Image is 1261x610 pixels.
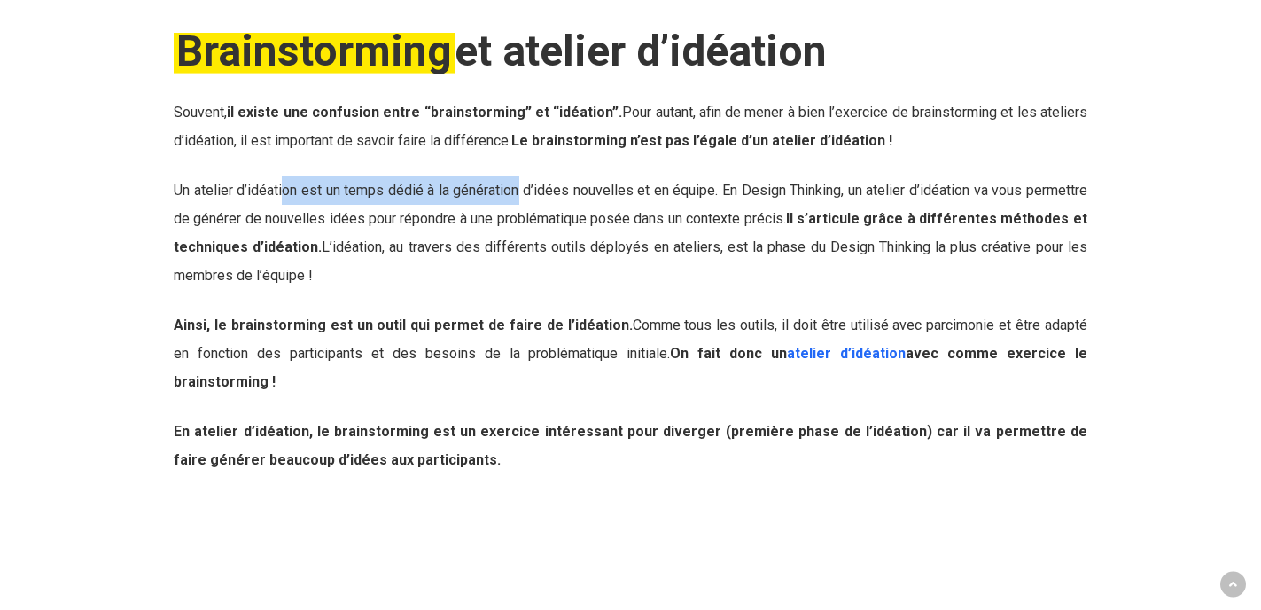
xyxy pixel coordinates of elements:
strong: On fait donc un [670,345,787,362]
strong: il existe une confusion entre “brainstorming” et “idéation”. [227,104,622,121]
strong: En atelier d’idéation, le brainstorming est un exercice intéressant pour diverger (première phase... [174,423,1087,468]
span: Souvent, Pour autant, afin de mener à bien l’exercice de brainstorming et les ateliers d’idéation... [174,104,1087,149]
span: Un atelier d’idéation est un temps dédié à la génération d’idées nouvelles et en équipe. En Desig... [174,182,1087,284]
em: Brainstorming [174,26,455,76]
strong: et atelier d’idéation [174,26,827,76]
strong: Le brainstorming n’est pas l’égale d’un atelier d’idéation ! [511,132,892,149]
span: Comme tous les outils, il doit être utilisé avec parcimonie et être adapté en fonction des partic... [174,317,1087,362]
a: atelier d’idéation [787,345,906,362]
strong: Ainsi, le brainstorming est un outil qui permet de faire de l’idéation. [174,317,632,333]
